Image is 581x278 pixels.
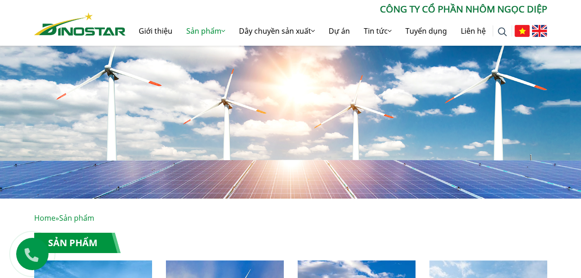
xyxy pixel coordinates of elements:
a: Sản phẩm [179,16,232,46]
img: Nhôm Dinostar [34,12,126,36]
a: Giới thiệu [132,16,179,46]
a: Dự án [322,16,357,46]
span: Sản phẩm [59,213,94,223]
img: English [532,25,547,37]
h1: Sản phẩm [34,233,121,253]
a: Liên hệ [454,16,493,46]
a: Dây chuyền sản xuất [232,16,322,46]
a: Home [34,213,55,223]
img: Tiếng Việt [514,25,530,37]
a: Tuyển dụng [398,16,454,46]
span: » [34,213,94,223]
p: CÔNG TY CỔ PHẦN NHÔM NGỌC DIỆP [126,2,547,16]
a: Tin tức [357,16,398,46]
img: search [498,27,507,36]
